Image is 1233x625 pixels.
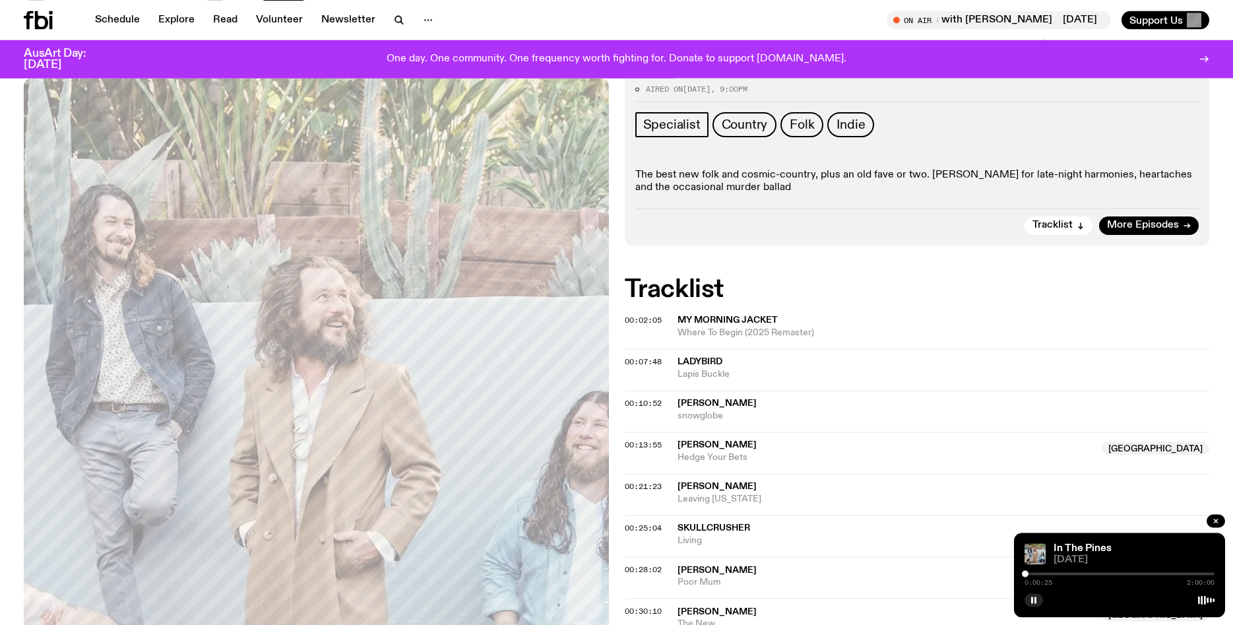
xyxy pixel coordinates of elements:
[678,410,1210,422] span: snowglobe
[678,327,1210,339] span: Where To Begin (2025 Remaster)
[150,11,203,29] a: Explore
[678,523,750,533] span: Skullcrusher
[625,608,662,615] button: 00:30:10
[625,317,662,324] button: 00:02:05
[678,451,1094,464] span: Hedge Your Bets
[625,442,662,449] button: 00:13:55
[678,315,778,325] span: My Morning Jacket
[205,11,245,29] a: Read
[887,11,1111,29] button: On Air[DATE] Arvos with [PERSON_NAME][DATE] Arvos with [PERSON_NAME]
[1032,220,1073,230] span: Tracklist
[625,566,662,574] button: 00:28:02
[678,482,757,491] span: [PERSON_NAME]
[1025,579,1052,585] span: 0:00:25
[625,315,662,325] span: 00:02:05
[625,356,662,367] span: 00:07:48
[313,11,383,29] a: Newsletter
[678,399,757,408] span: [PERSON_NAME]
[1129,14,1183,26] span: Support Us
[387,53,846,65] p: One day. One community. One frequency worth fighting for. Donate to support [DOMAIN_NAME].
[712,112,777,137] a: Country
[625,400,662,407] button: 00:10:52
[625,481,662,492] span: 00:21:23
[635,169,1199,194] p: The best new folk and cosmic-country, plus an old fave or two. [PERSON_NAME] for late-night harmo...
[678,566,757,575] span: [PERSON_NAME]
[625,358,662,366] button: 00:07:48
[646,83,683,94] span: Aired on
[683,83,711,94] span: [DATE]
[625,525,662,532] button: 00:25:04
[1102,442,1209,455] span: [GEOGRAPHIC_DATA]
[1107,220,1179,230] span: More Episodes
[625,606,662,616] span: 00:30:10
[625,483,662,490] button: 00:21:23
[837,117,865,132] span: Indie
[678,576,1210,589] span: Poor Mum
[780,112,823,137] a: Folk
[625,523,662,533] span: 00:25:04
[678,440,757,449] span: [PERSON_NAME]
[678,493,1210,506] span: Leaving [US_STATE]
[711,83,747,94] span: , 9:00pm
[24,48,108,70] h3: AusArt Day: [DATE]
[1099,216,1199,235] a: More Episodes
[87,11,148,29] a: Schedule
[678,368,1210,381] span: Lapis Buckle
[1025,216,1092,235] button: Tracklist
[248,11,311,29] a: Volunteer
[1054,543,1112,553] a: In The Pines
[678,607,757,616] span: [PERSON_NAME]
[643,117,701,132] span: Specialist
[625,564,662,575] span: 00:28:02
[827,112,874,137] a: Indie
[625,398,662,409] span: 00:10:52
[678,357,722,366] span: Ladybird
[722,117,768,132] span: Country
[790,117,814,132] span: Folk
[625,277,1210,301] h2: Tracklist
[1054,554,1215,564] span: [DATE]
[635,112,709,137] a: Specialist
[625,440,662,450] span: 00:13:55
[678,535,1210,547] span: Living
[1122,11,1209,29] button: Support Us
[1187,579,1215,585] span: 2:00:00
